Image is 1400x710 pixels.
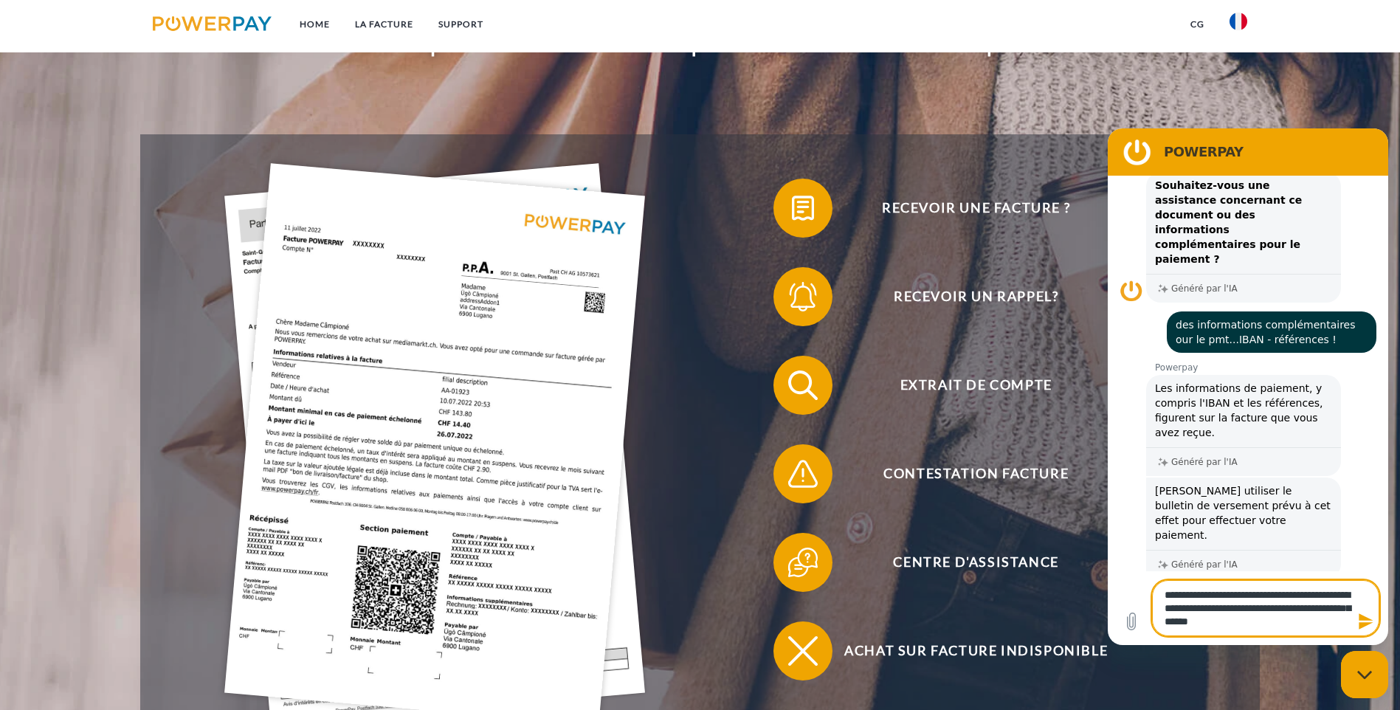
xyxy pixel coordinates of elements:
span: Recevoir une facture ? [795,179,1156,238]
a: LA FACTURE [342,11,426,38]
button: Contestation Facture [773,444,1157,503]
a: CG [1178,11,1217,38]
img: qb_bell.svg [785,278,821,315]
img: qb_help.svg [785,544,821,581]
span: Extrait de compte [795,356,1156,415]
a: Support [426,11,496,38]
button: Centre d'assistance [773,533,1157,592]
img: logo-powerpay.svg [153,16,272,31]
img: qb_search.svg [785,367,821,404]
span: Recevoir un rappel? [795,267,1156,326]
img: qb_bill.svg [785,190,821,227]
span: Contestation Facture [795,444,1156,503]
button: Recevoir une facture ? [773,179,1157,238]
img: fr [1230,13,1247,30]
button: Recevoir un rappel? [773,267,1157,326]
img: qb_warning.svg [785,455,821,492]
img: qb_close.svg [785,633,821,669]
span: Centre d'assistance [795,533,1156,592]
button: Achat sur facture indisponible [773,621,1157,680]
a: Home [287,11,342,38]
button: Extrait de compte [773,356,1157,415]
iframe: Bouton de lancement de la fenêtre de messagerie, conversation en cours [1341,651,1388,698]
iframe: Fenêtre de messagerie [1108,128,1388,645]
span: Achat sur facture indisponible [795,621,1156,680]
